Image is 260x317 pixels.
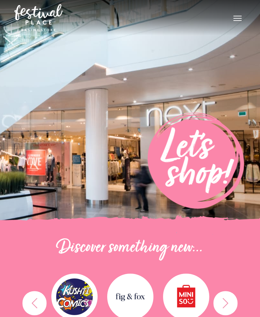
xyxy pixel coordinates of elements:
[19,238,241,258] h2: Discover something new...
[14,4,63,31] img: Festival Place Logo
[230,13,246,22] button: Toggle navigation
